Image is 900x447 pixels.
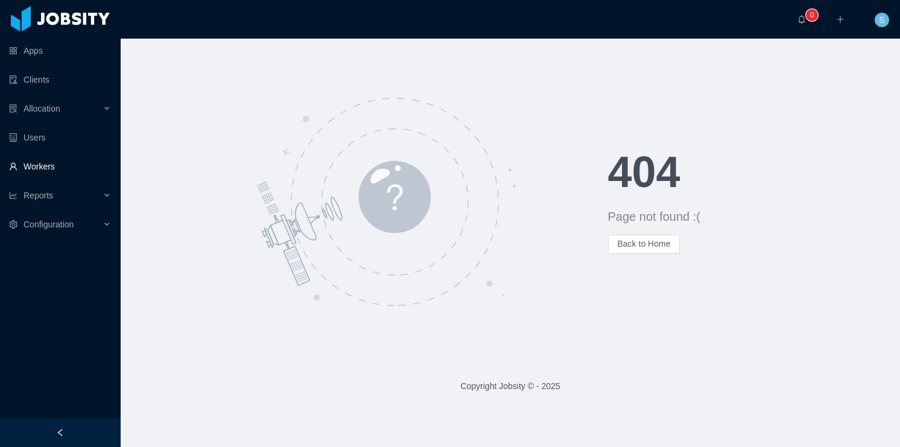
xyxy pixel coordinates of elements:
[608,239,680,249] a: Back to Home
[9,154,111,179] a: icon: userWorkers
[24,104,60,113] span: Allocation
[121,366,900,407] footer: Copyright Jobsity © - 2025
[608,235,680,254] button: Back to Home
[836,15,845,24] i: icon: plus
[24,220,74,229] span: Configuration
[9,39,111,63] a: icon: appstoreApps
[9,104,17,113] i: icon: solution
[806,9,818,21] sup: 0
[879,13,884,27] span: S
[9,68,111,92] a: icon: auditClients
[9,191,17,200] i: icon: line-chart
[24,191,53,200] span: Reports
[9,220,17,229] i: icon: setting
[9,125,111,150] a: icon: robotUsers
[797,15,806,24] i: icon: bell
